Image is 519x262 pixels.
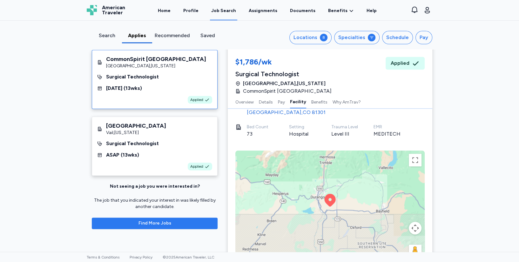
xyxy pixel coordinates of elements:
[334,31,380,44] button: Specialties
[382,31,413,44] button: Schedule
[106,63,206,69] div: [GEOGRAPHIC_DATA] , [US_STATE]
[125,32,150,39] div: Applies
[311,95,327,108] button: Benefits
[163,255,214,259] span: © 2025 American Traveler, LLC
[331,124,358,130] div: Trauma Level
[106,73,159,81] div: Surgical Technologist
[278,95,285,108] button: Pay
[374,124,401,130] div: EMR
[331,130,358,138] div: Level III
[386,34,409,41] div: Schedule
[190,97,203,102] span: Applied
[106,84,142,92] div: [DATE] ( 13 wks)
[420,34,428,41] div: Pay
[87,255,119,259] a: Terms & Conditions
[106,151,139,159] div: ASAP ( 13 wks)
[92,218,218,229] button: Find More Jobs
[320,34,327,41] div: 8
[195,32,220,39] div: Saved
[289,124,316,130] div: Setting
[138,220,171,226] span: Find More Jobs
[409,222,421,234] button: Map camera controls
[87,5,97,15] img: Logo
[333,95,361,108] button: Why AmTrav?
[243,87,332,95] span: CommonSpirit [GEOGRAPHIC_DATA]
[374,130,401,138] div: MEDITECH
[102,5,125,15] span: American Traveler
[415,31,432,44] button: Pay
[235,95,254,108] button: Overview
[92,197,218,210] div: The job that you indicated your interest in was likely filled by another candidate.
[289,130,316,138] div: Hospital
[289,31,332,44] button: Locations8
[293,34,317,41] div: Locations
[94,32,119,39] div: Search
[235,57,335,68] div: $1,786/wk
[106,55,206,63] div: CommonSpirit [GEOGRAPHIC_DATA]
[259,95,273,108] button: Details
[110,183,200,190] div: Not seeing a job you were interested in?
[130,255,152,259] a: Privacy Policy
[190,164,203,169] span: Applied
[247,109,326,116] div: [GEOGRAPHIC_DATA] , CO 81301
[391,59,409,67] span: Applied
[338,34,365,41] div: Specialties
[106,130,166,136] div: Vail , [US_STATE]
[409,154,421,166] button: Toggle fullscreen view
[155,32,190,39] div: Recommended
[210,1,237,20] a: Job Search
[409,245,421,257] button: Drag Pegman onto the map to open Street View
[328,8,347,14] span: Benefits
[106,140,159,147] div: Surgical Technologist
[247,130,274,138] div: 73
[247,124,274,130] div: Bed Count
[328,8,354,14] a: Benefits
[211,8,236,14] div: Job Search
[106,122,166,130] div: [GEOGRAPHIC_DATA]
[243,80,326,87] span: [GEOGRAPHIC_DATA] , [US_STATE]
[235,70,335,78] div: Surgical Technologist
[290,95,306,108] button: Facility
